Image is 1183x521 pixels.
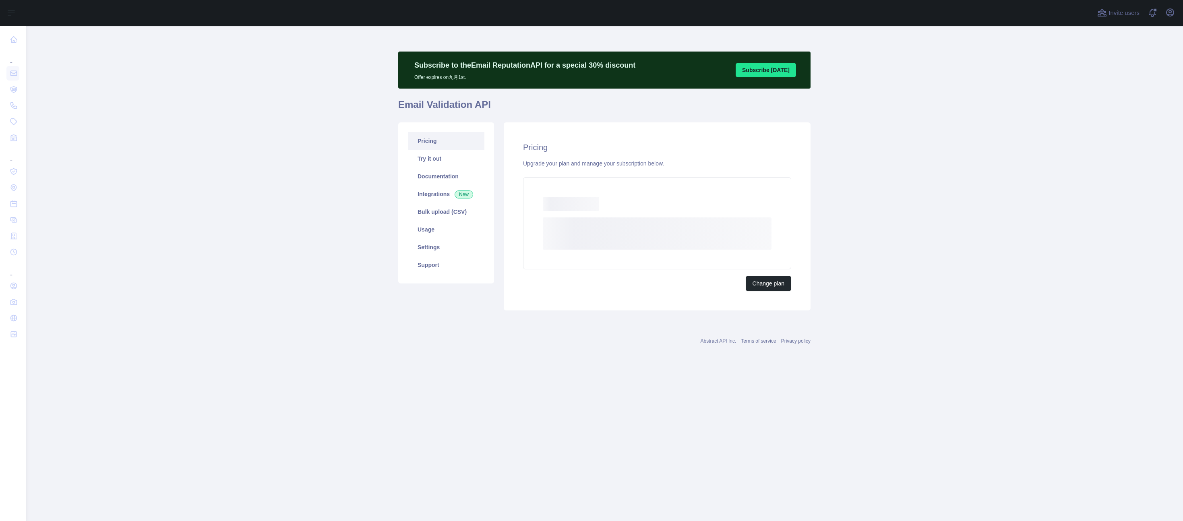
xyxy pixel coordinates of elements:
[398,98,811,118] h1: Email Validation API
[1109,8,1140,18] span: Invite users
[408,203,484,221] a: Bulk upload (CSV)
[6,48,19,64] div: ...
[701,338,736,344] a: Abstract API Inc.
[1096,6,1141,19] button: Invite users
[408,221,484,238] a: Usage
[523,159,791,167] div: Upgrade your plan and manage your subscription below.
[741,338,776,344] a: Terms of service
[408,167,484,185] a: Documentation
[523,142,791,153] h2: Pricing
[408,150,484,167] a: Try it out
[414,71,635,81] p: Offer expires on 九月 1st.
[408,256,484,274] a: Support
[6,147,19,163] div: ...
[455,190,473,198] span: New
[408,185,484,203] a: Integrations New
[408,132,484,150] a: Pricing
[6,261,19,277] div: ...
[736,63,796,77] button: Subscribe [DATE]
[781,338,811,344] a: Privacy policy
[746,276,791,291] button: Change plan
[414,60,635,71] p: Subscribe to the Email Reputation API for a special 30 % discount
[408,238,484,256] a: Settings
